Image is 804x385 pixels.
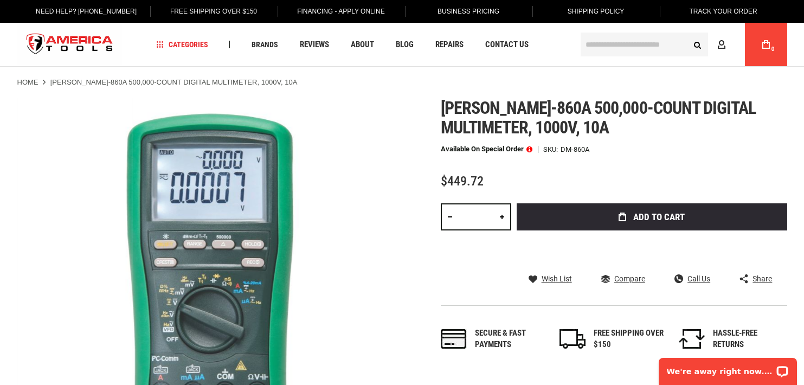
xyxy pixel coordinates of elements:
a: Reviews [295,37,334,52]
a: Blog [391,37,419,52]
span: [PERSON_NAME]-860a 500,000-count digital multimeter, 1000v, 10a [441,98,756,138]
span: Add to Cart [633,213,685,222]
a: 0 [756,23,776,66]
a: Home [17,78,38,87]
button: Add to Cart [517,203,787,230]
div: DM-860A [561,146,589,153]
span: Categories [156,41,208,48]
strong: [PERSON_NAME]-860A 500,000-COUNT DIGITAL MULTIMETER, 1000V, 10A [50,78,298,86]
span: Repairs [435,41,464,49]
a: Contact Us [480,37,533,52]
div: HASSLE-FREE RETURNS [713,328,783,351]
p: Available on Special Order [441,145,532,153]
a: Brands [247,37,283,52]
a: Wish List [529,274,572,284]
span: Shipping Policy [568,8,625,15]
span: Compare [614,275,645,283]
span: 0 [771,46,775,52]
iframe: Secure express checkout frame [514,234,789,265]
span: Share [752,275,772,283]
span: Blog [396,41,414,49]
a: store logo [17,24,123,65]
span: Reviews [300,41,329,49]
a: About [346,37,379,52]
span: Call Us [687,275,710,283]
div: FREE SHIPPING OVER $150 [594,328,664,351]
span: Brands [252,41,278,48]
a: Repairs [430,37,468,52]
span: Wish List [542,275,572,283]
img: returns [679,329,705,349]
img: America Tools [17,24,123,65]
a: Categories [151,37,213,52]
span: Contact Us [485,41,529,49]
a: Compare [601,274,645,284]
button: Search [687,34,708,55]
iframe: LiveChat chat widget [652,351,804,385]
span: $449.72 [441,174,484,189]
div: Secure & fast payments [475,328,545,351]
img: shipping [559,329,586,349]
span: About [351,41,374,49]
a: Call Us [674,274,710,284]
strong: SKU [543,146,561,153]
img: payments [441,329,467,349]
